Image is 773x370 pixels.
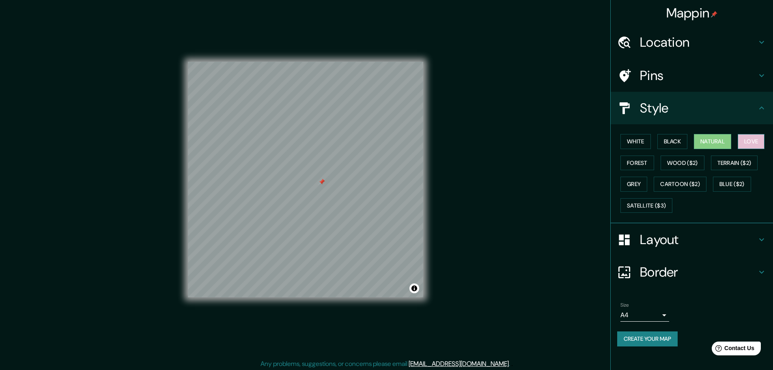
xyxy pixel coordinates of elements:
[701,338,764,361] iframe: Help widget launcher
[409,359,509,368] a: [EMAIL_ADDRESS][DOMAIN_NAME]
[654,177,706,192] button: Cartoon ($2)
[620,309,669,322] div: A4
[510,359,511,369] div: .
[711,156,758,171] button: Terrain ($2)
[611,256,773,288] div: Border
[617,331,678,346] button: Create your map
[694,134,731,149] button: Natural
[640,232,757,248] h4: Layout
[620,302,629,309] label: Size
[738,134,764,149] button: Love
[611,92,773,124] div: Style
[640,100,757,116] h4: Style
[657,134,688,149] button: Black
[611,59,773,92] div: Pins
[611,26,773,58] div: Location
[620,177,647,192] button: Grey
[620,156,654,171] button: Forest
[409,283,419,293] button: Toggle attribution
[661,156,704,171] button: Wood ($2)
[640,264,757,280] h4: Border
[620,198,672,213] button: Satellite ($3)
[611,223,773,256] div: Layout
[711,11,717,17] img: pin-icon.png
[511,359,513,369] div: .
[620,134,651,149] button: White
[261,359,510,369] p: Any problems, suggestions, or concerns please email .
[713,177,751,192] button: Blue ($2)
[188,62,423,297] canvas: Map
[640,67,757,84] h4: Pins
[640,34,757,50] h4: Location
[666,5,718,21] h4: Mappin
